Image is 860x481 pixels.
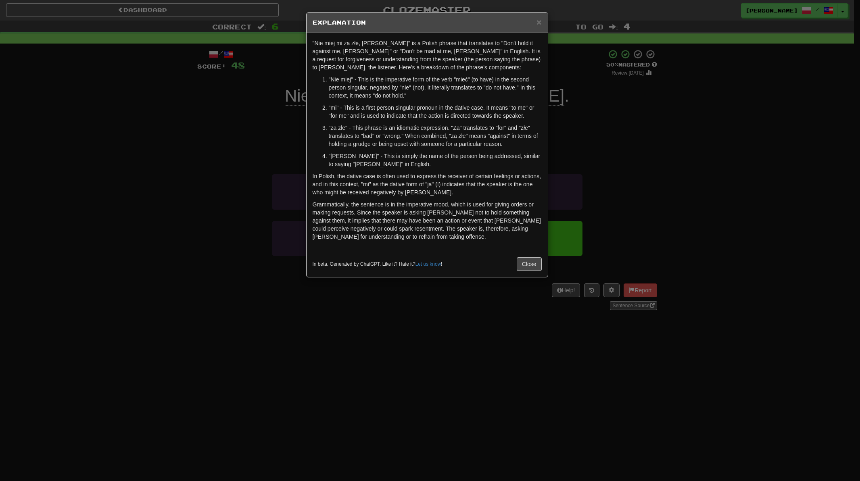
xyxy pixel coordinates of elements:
[536,18,541,26] button: Close
[313,172,542,196] p: In Polish, the dative case is often used to express the receiver of certain feelings or actions, ...
[313,39,542,71] p: "Nie miej mi za złe, [PERSON_NAME]" is a Polish phrase that translates to "Don't hold it against ...
[329,104,542,120] p: "mi" - This is a first person singular pronoun in the dative case. It means "to me" or "for me" a...
[329,152,542,168] p: "[PERSON_NAME]" - This is simply the name of the person being addressed, similar to saying "[PERS...
[313,261,443,268] small: In beta. Generated by ChatGPT. Like it? Hate it? !
[313,200,542,241] p: Grammatically, the sentence is in the imperative mood, which is used for giving orders or making ...
[313,19,542,27] h5: Explanation
[536,17,541,27] span: ×
[329,124,542,148] p: "za złe" - This phrase is an idiomatic expression. "Za" translates to "for" and "złe" translates ...
[329,75,542,100] p: "Nie miej" - This is the imperative form of the verb "mieć" (to have) in the second person singul...
[517,257,542,271] button: Close
[415,261,441,267] a: Let us know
